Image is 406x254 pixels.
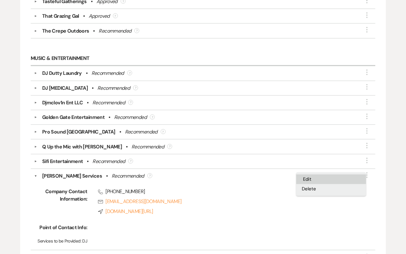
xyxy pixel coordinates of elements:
[83,12,85,20] b: •
[126,143,127,151] b: •
[93,27,95,35] b: •
[87,99,88,107] b: •
[38,188,87,218] span: Company Contact Information:
[42,128,115,136] div: Pro Sound [GEOGRAPHIC_DATA]
[128,100,133,105] div: ?
[42,84,88,92] div: DJ [MEDICAL_DATA]
[112,172,144,180] div: Recommended
[161,129,166,134] div: ?
[91,70,124,77] div: Recommended
[42,12,79,20] div: That Grazing Gal
[296,184,366,194] button: Delete
[106,172,108,180] b: •
[132,143,164,151] div: Recommended
[42,143,122,151] div: Q Up the Mic with [PERSON_NAME]
[92,158,125,165] div: Recommended
[32,130,39,134] button: ▼
[109,114,110,121] b: •
[92,99,125,107] div: Recommended
[92,84,93,92] b: •
[87,158,88,165] b: •
[125,128,158,136] div: Recommended
[32,160,39,163] button: ▼
[134,28,139,33] div: ?
[89,12,110,20] div: Approved
[42,172,102,180] div: [PERSON_NAME] Services
[32,72,39,75] button: ▼
[98,198,355,205] a: [EMAIL_ADDRESS][DOMAIN_NAME]
[32,116,39,119] button: ▼
[128,159,133,164] div: ?
[34,172,37,180] button: ▼
[147,173,152,178] div: ?
[38,238,368,244] p: DJ
[98,208,355,215] a: [DOMAIN_NAME][URL]
[42,99,83,107] div: Djmclov1n Ent LLC
[42,70,82,77] div: DJ Dutty Laundry
[38,238,81,244] span: Services to be Provided:
[86,70,87,77] b: •
[150,115,155,120] div: ?
[32,101,39,104] button: ▼
[31,52,375,66] h6: Music & Entertainment
[99,27,131,35] div: Recommended
[114,114,147,121] div: Recommended
[119,128,121,136] b: •
[113,13,118,18] div: ?
[167,144,172,149] div: ?
[32,145,39,148] button: ▼
[42,114,105,121] div: Golden Gate Entertainment
[38,224,87,231] span: Point of Contact Info:
[133,85,138,90] div: ?
[97,84,130,92] div: Recommended
[98,188,355,195] span: [PHONE_NUMBER]
[296,175,366,184] button: Edit
[32,29,39,33] button: ▼
[127,70,132,75] div: ?
[32,87,39,90] button: ▼
[32,15,39,18] button: ▼
[42,158,83,165] div: Sifi Entertainment
[42,27,89,35] div: The Crepe Outdoors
